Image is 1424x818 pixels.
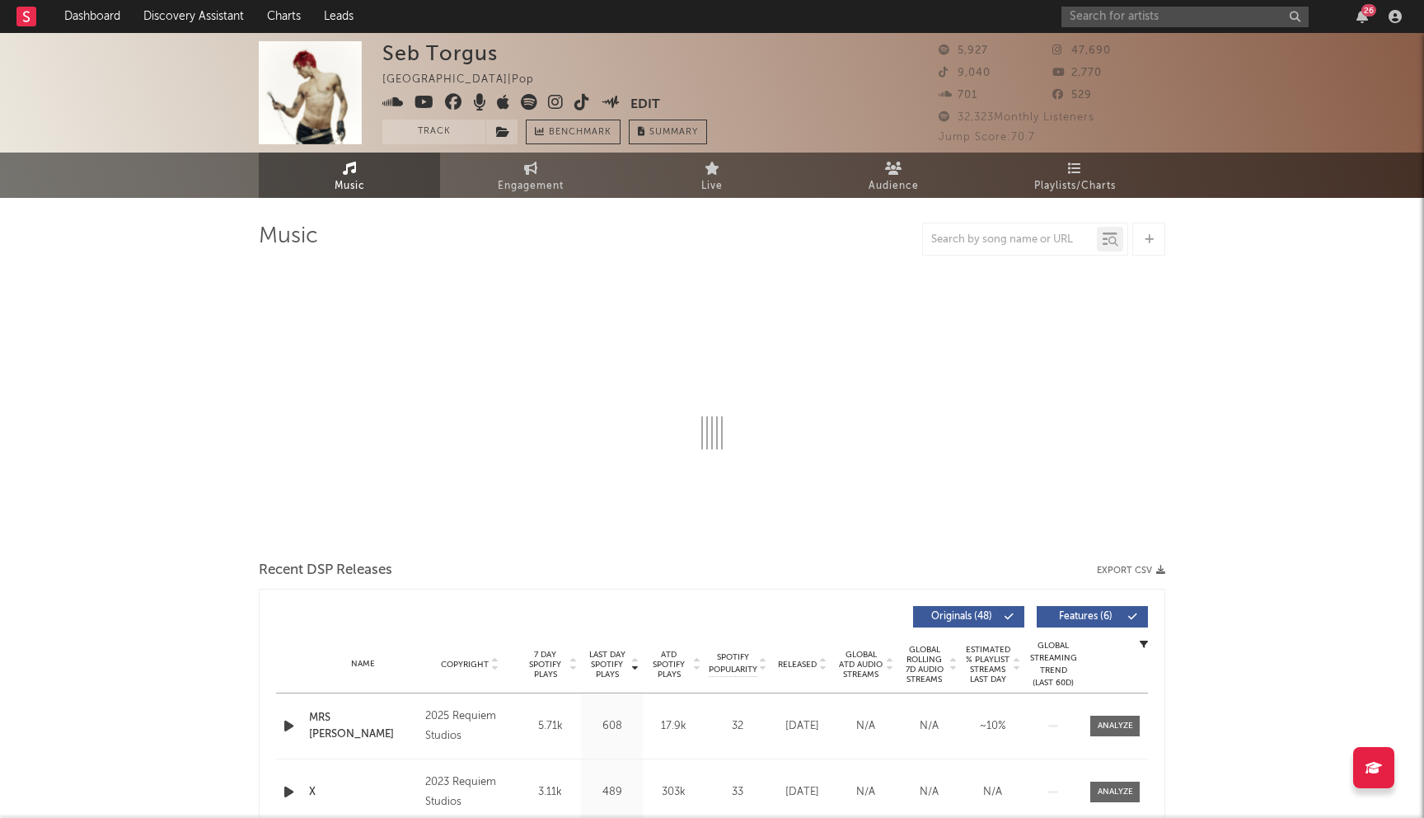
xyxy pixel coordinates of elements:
[924,612,1000,622] span: Originals ( 48 )
[585,650,629,679] span: Last Day Spotify Plays
[382,41,498,65] div: Seb Torgus
[335,176,365,196] span: Music
[526,120,621,144] a: Benchmark
[1052,45,1111,56] span: 47,690
[649,128,698,137] span: Summary
[259,561,392,581] span: Recent DSP Releases
[775,784,830,801] div: [DATE]
[965,645,1010,684] span: Estimated % Playlist Streams Last Day
[621,153,803,198] a: Live
[939,68,991,78] span: 9,040
[939,90,977,101] span: 701
[1061,7,1309,27] input: Search for artists
[425,707,515,746] div: 2025 Requiem Studios
[523,650,567,679] span: 7 Day Spotify Plays
[965,784,1020,801] div: N/A
[1361,4,1376,16] div: 26
[902,718,957,735] div: N/A
[709,784,766,801] div: 33
[630,94,660,115] button: Edit
[1356,10,1368,23] button: 26
[382,70,553,90] div: [GEOGRAPHIC_DATA] | Pop
[1037,606,1148,628] button: Features(6)
[259,153,440,198] a: Music
[913,606,1024,628] button: Originals(48)
[523,784,577,801] div: 3.11k
[523,718,577,735] div: 5.71k
[1097,566,1165,576] button: Export CSV
[902,784,957,801] div: N/A
[709,718,766,735] div: 32
[1028,640,1078,689] div: Global Streaming Trend (Last 60D)
[309,784,417,801] a: X
[585,718,639,735] div: 608
[778,660,817,670] span: Released
[440,153,621,198] a: Engagement
[939,112,1094,123] span: 32,323 Monthly Listeners
[939,132,1035,143] span: Jump Score: 70.7
[382,120,485,144] button: Track
[1052,90,1092,101] span: 529
[902,645,947,684] span: Global Rolling 7D Audio Streams
[701,176,723,196] span: Live
[939,45,988,56] span: 5,927
[647,784,700,801] div: 303k
[838,718,893,735] div: N/A
[709,651,757,676] span: Spotify Popularity
[1034,176,1116,196] span: Playlists/Charts
[629,120,707,144] button: Summary
[1047,612,1123,622] span: Features ( 6 )
[425,773,515,812] div: 2023 Requiem Studios
[803,153,984,198] a: Audience
[498,176,564,196] span: Engagement
[984,153,1165,198] a: Playlists/Charts
[647,650,691,679] span: ATD Spotify Plays
[585,784,639,801] div: 489
[965,718,1020,735] div: ~ 10 %
[1052,68,1102,78] span: 2,770
[869,176,919,196] span: Audience
[549,123,611,143] span: Benchmark
[441,660,489,670] span: Copyright
[309,710,417,742] a: MRS [PERSON_NAME]
[775,718,830,735] div: [DATE]
[838,650,883,679] span: Global ATD Audio Streams
[309,658,417,670] div: Name
[923,233,1097,247] input: Search by song name or URL
[647,718,700,735] div: 17.9k
[838,784,893,801] div: N/A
